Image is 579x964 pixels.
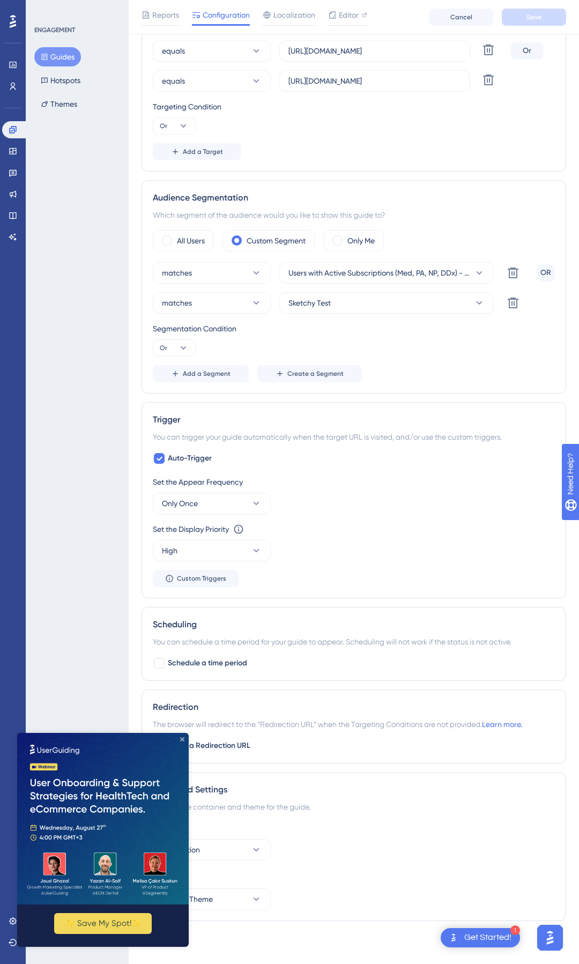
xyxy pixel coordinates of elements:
div: Scheduling [153,618,555,631]
span: Auto-Trigger [168,452,212,465]
span: Add a Segment [183,369,231,378]
button: Users with Active Subscriptions (Med, PA, NP, DDx) - Clinical [279,262,494,284]
span: Or [160,122,167,130]
button: Hotspots [34,71,87,90]
div: Which segment of the audience would you like to show this guide to? [153,209,555,221]
span: Cancel [450,13,472,21]
span: Custom Triggers [177,574,226,583]
div: Theme [153,871,555,884]
label: All Users [177,234,205,247]
button: Save [502,9,566,26]
span: Add a Target [183,147,223,156]
button: High [153,540,271,561]
button: equals [153,70,271,92]
button: Add a Target [153,143,241,160]
div: Close Preview [163,4,167,9]
span: Schedule a time period [168,657,247,670]
button: Only Once [153,493,271,514]
div: ENGAGEMENT [34,26,75,34]
label: Only Me [347,234,375,247]
span: matches [162,296,192,309]
div: You can schedule a time period for your guide to appear. Scheduling will not work if the status i... [153,635,555,648]
button: Sketchy Test [279,292,494,314]
div: Set the Display Priority [153,523,229,536]
span: Create a Segment [287,369,344,378]
button: production [153,839,271,861]
div: Trigger [153,413,555,426]
img: launcher-image-alternative-text [447,931,460,944]
button: Themes [34,94,84,114]
div: Audience Segmentation [153,191,555,204]
div: Choose the container and theme for the guide. [153,800,555,813]
input: yourwebsite.com/path [288,45,461,57]
button: matches [153,262,271,284]
span: Reports [152,9,179,21]
button: Cancel [429,9,493,26]
button: Or [153,117,196,135]
span: Editor [339,9,359,21]
label: Custom Segment [247,234,306,247]
button: Guides [34,47,81,66]
span: equals [162,75,185,87]
div: Segmentation Condition [153,322,555,335]
button: equals [153,40,271,62]
span: Configuration [203,9,250,21]
div: Targeting Condition [153,100,555,113]
span: Only Once [162,497,198,510]
span: Need Help? [25,3,67,16]
div: 1 [510,925,520,935]
span: matches [162,266,192,279]
div: Open Get Started! checklist, remaining modules: 1 [441,928,520,947]
span: Sketchy Test [288,296,331,309]
span: The browser will redirect to the “Redirection URL” when the Targeting Conditions are not provided. [153,718,522,731]
a: Learn more. [482,720,522,729]
div: Advanced Settings [153,783,555,796]
div: Or [511,42,543,60]
span: equals [162,45,185,57]
span: Or [160,344,167,352]
span: Localization [273,9,315,21]
div: Get Started! [464,932,511,944]
span: Assign a Redirection URL [166,739,250,752]
div: Redirection [153,701,555,714]
span: High [162,544,177,557]
button: ✨ Save My Spot!✨ [37,180,135,201]
span: Save [526,13,541,21]
span: Users with Active Subscriptions (Med, PA, NP, DDx) - Clinical [288,266,470,279]
button: Create a Segment [257,365,362,382]
div: You can trigger your guide automatically when the target URL is visited, and/or use the custom tr... [153,431,555,443]
div: OR [537,264,555,281]
div: Container [153,822,555,835]
button: Add a Segment [153,365,249,382]
iframe: UserGuiding AI Assistant Launcher [534,922,566,954]
button: matches [153,292,271,314]
input: yourwebsite.com/path [288,75,461,87]
div: Set the Appear Frequency [153,476,555,488]
button: Custom Triggers [153,570,239,587]
button: Default Theme [153,888,271,910]
button: Or [153,339,196,357]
